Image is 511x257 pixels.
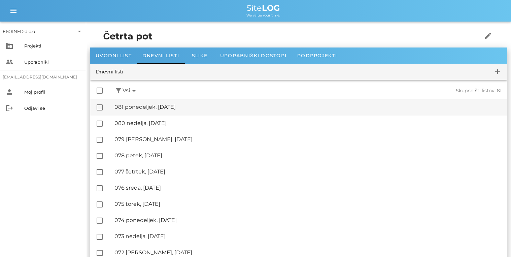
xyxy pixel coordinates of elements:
[114,249,502,256] div: 072 [PERSON_NAME], [DATE]
[114,136,502,142] div: 079 [PERSON_NAME], [DATE]
[262,3,280,13] b: LOG
[297,53,337,59] span: Podprojekti
[123,87,138,95] span: Vsi
[246,3,280,13] span: Site
[484,32,492,40] i: edit
[96,53,132,59] span: Uvodni list
[5,42,13,50] i: business
[320,88,502,94] div: Skupno št. listov: 81
[9,7,18,15] i: menu
[3,26,83,37] div: EKOINFO d.o.o
[103,30,462,43] h1: Četrta pot
[114,104,502,110] div: 081 ponedeljek, [DATE]
[220,53,286,59] span: Uporabniški dostopi
[114,168,502,175] div: 077 četrtek, [DATE]
[493,68,502,76] i: add
[24,59,81,65] div: Uporabniki
[114,120,502,126] div: 080 nedelja, [DATE]
[24,105,81,111] div: Odjavi se
[5,104,13,112] i: logout
[477,225,511,257] iframe: Chat Widget
[114,217,502,223] div: 074 ponedeljek, [DATE]
[3,28,35,34] div: EKOINFO d.o.o
[75,27,83,35] i: arrow_drop_down
[192,53,207,59] span: Slike
[477,225,511,257] div: Pripomoček za klepet
[24,89,81,95] div: Moj profil
[114,201,502,207] div: 075 torek, [DATE]
[142,53,179,59] span: Dnevni listi
[114,233,502,239] div: 073 nedelja, [DATE]
[114,87,123,95] button: filter_alt
[96,68,123,76] div: Dnevni listi
[5,88,13,96] i: person
[5,58,13,66] i: people
[130,87,138,95] i: arrow_drop_down
[24,43,81,49] div: Projekti
[114,185,502,191] div: 076 sreda, [DATE]
[246,13,280,18] span: We value your time.
[114,152,502,159] div: 078 petek, [DATE]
